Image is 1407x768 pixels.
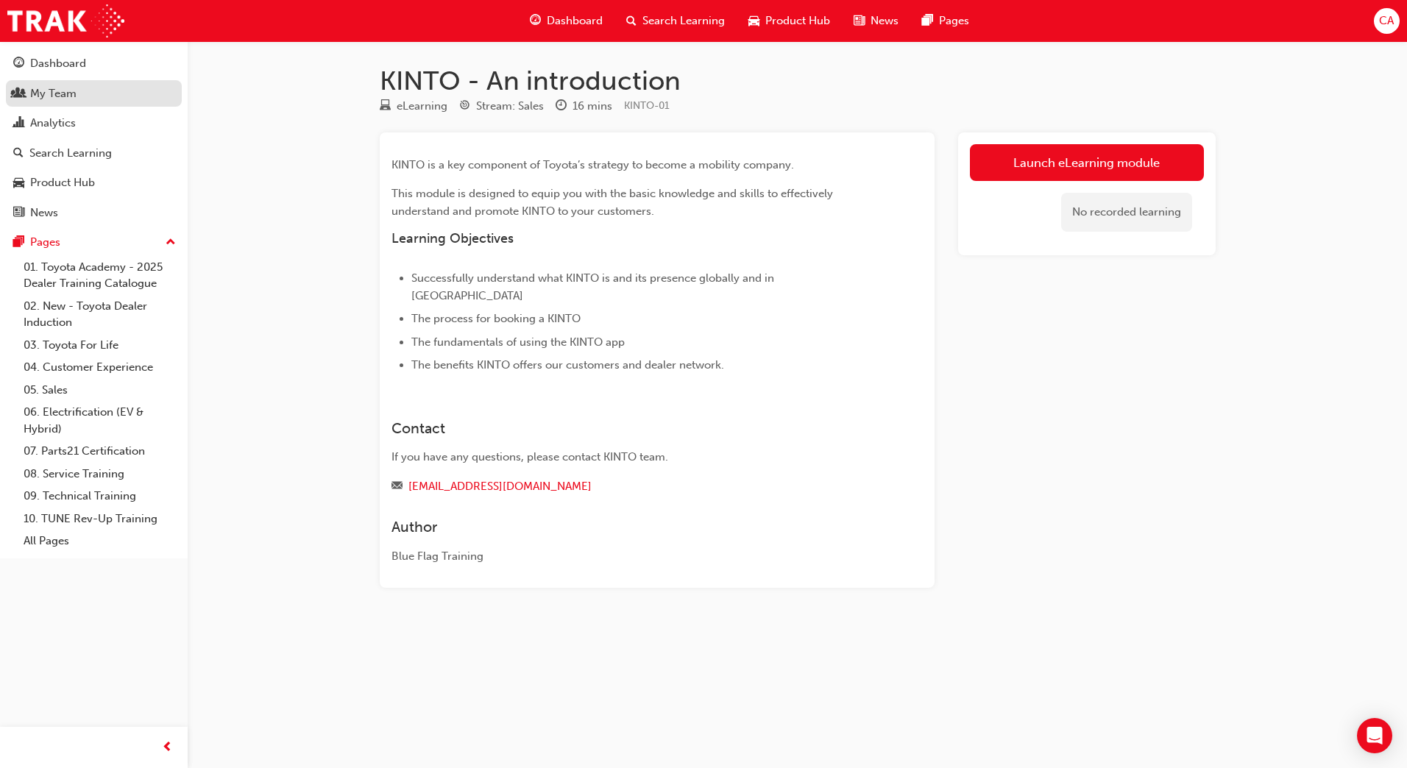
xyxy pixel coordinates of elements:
div: No recorded learning [1061,193,1192,232]
a: Launch eLearning module [970,144,1204,181]
div: Pages [30,234,60,251]
a: My Team [6,80,182,107]
span: news-icon [13,207,24,220]
span: search-icon [626,12,637,30]
span: learningResourceType_ELEARNING-icon [380,100,391,113]
a: 08. Service Training [18,463,182,486]
span: prev-icon [162,739,173,757]
span: guage-icon [13,57,24,71]
a: guage-iconDashboard [518,6,614,36]
span: car-icon [748,12,759,30]
h1: KINTO - An introduction [380,65,1216,97]
a: 02. New - Toyota Dealer Induction [18,295,182,334]
span: The fundamentals of using the KINTO app [411,335,625,349]
div: Type [380,97,447,115]
span: target-icon [459,100,470,113]
h3: Author [391,519,870,536]
span: Search Learning [642,13,725,29]
a: 01. Toyota Academy - 2025 Dealer Training Catalogue [18,256,182,295]
div: 16 mins [573,98,612,115]
span: Product Hub [765,13,830,29]
a: Analytics [6,110,182,137]
span: people-icon [13,88,24,101]
span: The benefits KINTO offers our customers and dealer network. [411,358,724,371]
span: search-icon [13,147,24,160]
a: 06. Electrification (EV & Hybrid) [18,401,182,440]
span: Learning Objectives [391,230,514,246]
a: 05. Sales [18,379,182,402]
div: Open Intercom Messenger [1357,718,1392,753]
a: pages-iconPages [910,6,981,36]
a: 09. Technical Training [18,485,182,508]
div: Duration [556,97,612,115]
div: Analytics [30,115,76,132]
span: up-icon [166,233,176,252]
a: 04. Customer Experience [18,356,182,379]
a: 10. TUNE Rev-Up Training [18,508,182,530]
span: car-icon [13,177,24,190]
button: CA [1374,8,1400,34]
span: Dashboard [547,13,603,29]
a: All Pages [18,530,182,552]
div: Email [391,477,870,496]
button: Pages [6,229,182,256]
a: car-iconProduct Hub [737,6,842,36]
span: CA [1379,13,1394,29]
span: News [871,13,899,29]
a: news-iconNews [842,6,910,36]
span: guage-icon [530,12,541,30]
div: If you have any questions, please contact KINTO team. [391,449,870,466]
a: 03. Toyota For Life [18,334,182,357]
div: Blue Flag Training [391,548,870,565]
span: Pages [939,13,969,29]
span: The process for booking a KINTO [411,312,581,325]
a: News [6,199,182,227]
div: News [30,205,58,221]
span: Successfully understand what KINTO is and its presence globally and in [GEOGRAPHIC_DATA] [411,271,777,302]
span: Learning resource code [624,99,670,112]
span: This module is designed to equip you with the basic knowledge and skills to effectively understan... [391,187,836,218]
div: Product Hub [30,174,95,191]
span: clock-icon [556,100,567,113]
span: chart-icon [13,117,24,130]
h3: Contact [391,420,870,437]
button: DashboardMy TeamAnalyticsSearch LearningProduct HubNews [6,47,182,229]
span: pages-icon [922,12,933,30]
span: pages-icon [13,236,24,249]
a: 07. Parts21 Certification [18,440,182,463]
span: email-icon [391,480,403,494]
div: Stream: Sales [476,98,544,115]
div: Dashboard [30,55,86,72]
div: My Team [30,85,77,102]
a: [EMAIL_ADDRESS][DOMAIN_NAME] [408,480,592,493]
span: KINTO is a key component of Toyota’s strategy to become a mobility company. [391,158,794,171]
img: Trak [7,4,124,38]
a: Product Hub [6,169,182,196]
div: eLearning [397,98,447,115]
a: Search Learning [6,140,182,167]
a: Dashboard [6,50,182,77]
div: Search Learning [29,145,112,162]
div: Stream [459,97,544,115]
span: news-icon [854,12,865,30]
a: search-iconSearch Learning [614,6,737,36]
